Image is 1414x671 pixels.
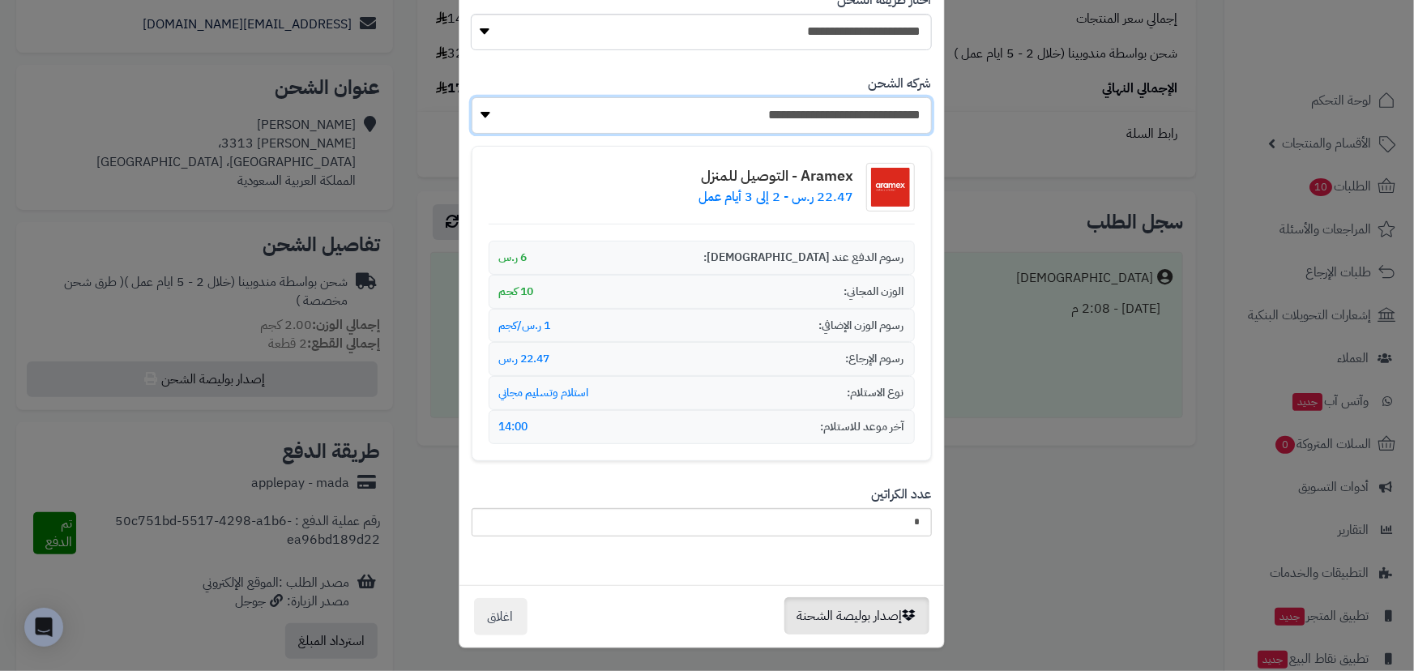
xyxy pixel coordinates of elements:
span: رسوم الدفع عند [DEMOGRAPHIC_DATA]: [704,250,904,266]
h4: Aramex - التوصيل للمنزل [699,168,854,184]
img: شعار شركة الشحن [866,163,915,212]
label: عدد الكراتين [872,485,932,504]
span: 14:00 [499,419,528,435]
label: شركه الشحن [869,75,932,93]
span: 1 ر.س/كجم [499,318,551,334]
p: 22.47 ر.س - 2 إلى 3 أيام عمل [699,188,854,207]
span: آخر موعد للاستلام: [821,419,904,435]
span: نوع الاستلام: [848,385,904,401]
button: إصدار بوليصة الشحنة [784,597,929,635]
span: 6 ر.س [499,250,528,266]
button: اغلاق [474,598,528,635]
span: رسوم الوزن الإضافي: [819,318,904,334]
span: 10 كجم [499,284,534,300]
span: رسوم الإرجاع: [846,351,904,367]
div: Open Intercom Messenger [24,608,63,647]
span: 22.47 ر.س [499,351,550,367]
span: استلام وتسليم مجاني [499,385,589,401]
span: الوزن المجاني: [844,284,904,300]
